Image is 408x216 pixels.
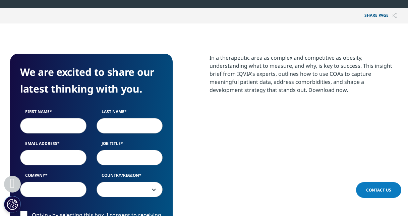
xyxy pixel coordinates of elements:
[356,182,401,198] a: Contact Us
[97,141,163,150] label: Job Title
[20,172,86,182] label: Company
[97,172,163,182] label: Country/Region
[392,13,397,18] img: Share PAGE
[366,187,391,193] span: Contact Us
[20,109,86,118] label: First Name
[20,141,86,150] label: Email Address
[210,54,398,99] p: In a therapeutic area as complex and competitive as obesity, understanding what to measure, and w...
[97,109,163,118] label: Last Name
[359,8,402,23] p: Share PAGE
[359,8,402,23] button: Share PAGEShare PAGE
[20,64,163,97] h4: We are excited to share our latest thinking with you.
[4,196,21,213] button: Cookies Settings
